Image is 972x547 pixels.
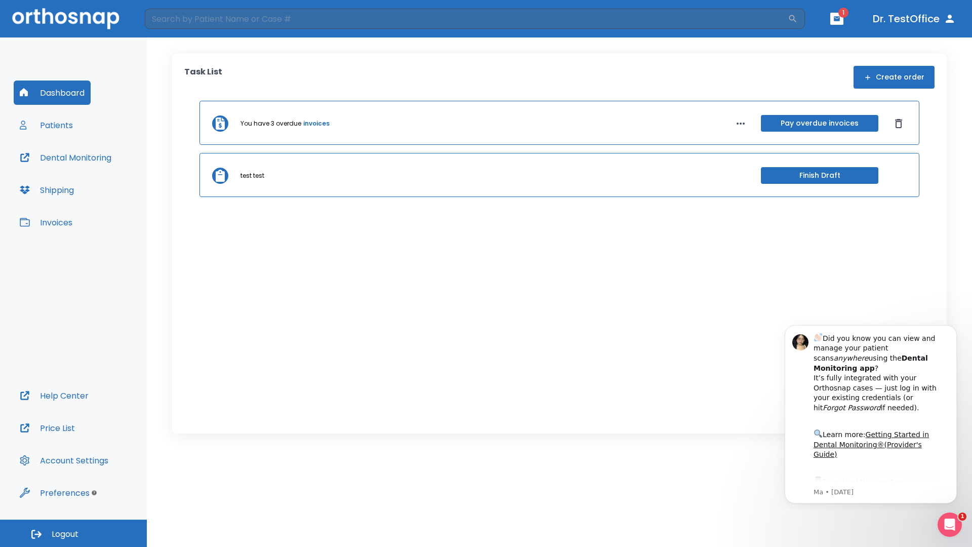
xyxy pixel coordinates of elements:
[838,8,848,18] span: 1
[172,16,180,24] button: Dismiss notification
[14,113,79,137] button: Patients
[145,9,788,29] input: Search by Patient Name or Case #
[184,66,222,89] p: Task List
[240,119,301,128] p: You have 3 overdue
[52,529,78,540] span: Logout
[44,172,172,181] p: Message from Ma, sent 5w ago
[12,8,119,29] img: Orthosnap
[14,145,117,170] button: Dental Monitoring
[761,167,878,184] button: Finish Draft
[958,513,966,521] span: 1
[14,481,96,505] button: Preferences
[14,81,91,105] button: Dashboard
[90,488,99,497] div: Tooltip anchor
[890,115,907,132] button: Dismiss
[14,210,78,235] button: Invoices
[761,115,878,132] button: Pay overdue invoices
[44,159,172,211] div: Download the app: | ​ Let us know if you need help getting started!
[769,316,972,510] iframe: Intercom notifications message
[240,171,264,180] p: test test
[44,162,134,180] a: App Store
[854,66,935,89] button: Create order
[14,383,95,408] button: Help Center
[938,513,962,537] iframe: Intercom live chat
[14,448,114,473] button: Account Settings
[869,10,960,28] button: Dr. TestOffice
[14,416,81,440] button: Price List
[303,119,330,128] a: invoices
[14,178,80,202] button: Shipping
